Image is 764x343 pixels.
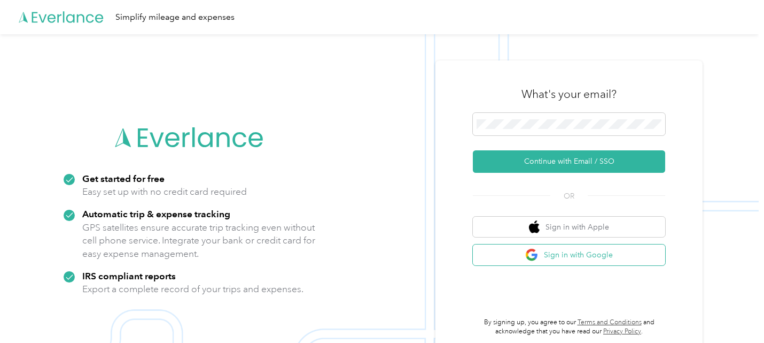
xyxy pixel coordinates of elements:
[521,87,617,102] h3: What's your email?
[115,11,235,24] div: Simplify mileage and expenses
[82,270,176,281] strong: IRS compliant reports
[82,208,230,219] strong: Automatic trip & expense tracking
[82,185,247,199] p: Easy set up with no credit card required
[529,220,540,234] img: apple logo
[82,283,303,296] p: Export a complete record of your trips and expenses.
[603,327,641,336] a: Privacy Policy
[82,173,165,184] strong: Get started for free
[473,217,665,238] button: apple logoSign in with Apple
[525,248,539,262] img: google logo
[550,190,588,202] span: OR
[578,318,642,326] a: Terms and Conditions
[473,245,665,265] button: google logoSign in with Google
[473,150,665,173] button: Continue with Email / SSO
[82,221,316,261] p: GPS satellites ensure accurate trip tracking even without cell phone service. Integrate your bank...
[473,318,665,337] p: By signing up, you agree to our and acknowledge that you have read our .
